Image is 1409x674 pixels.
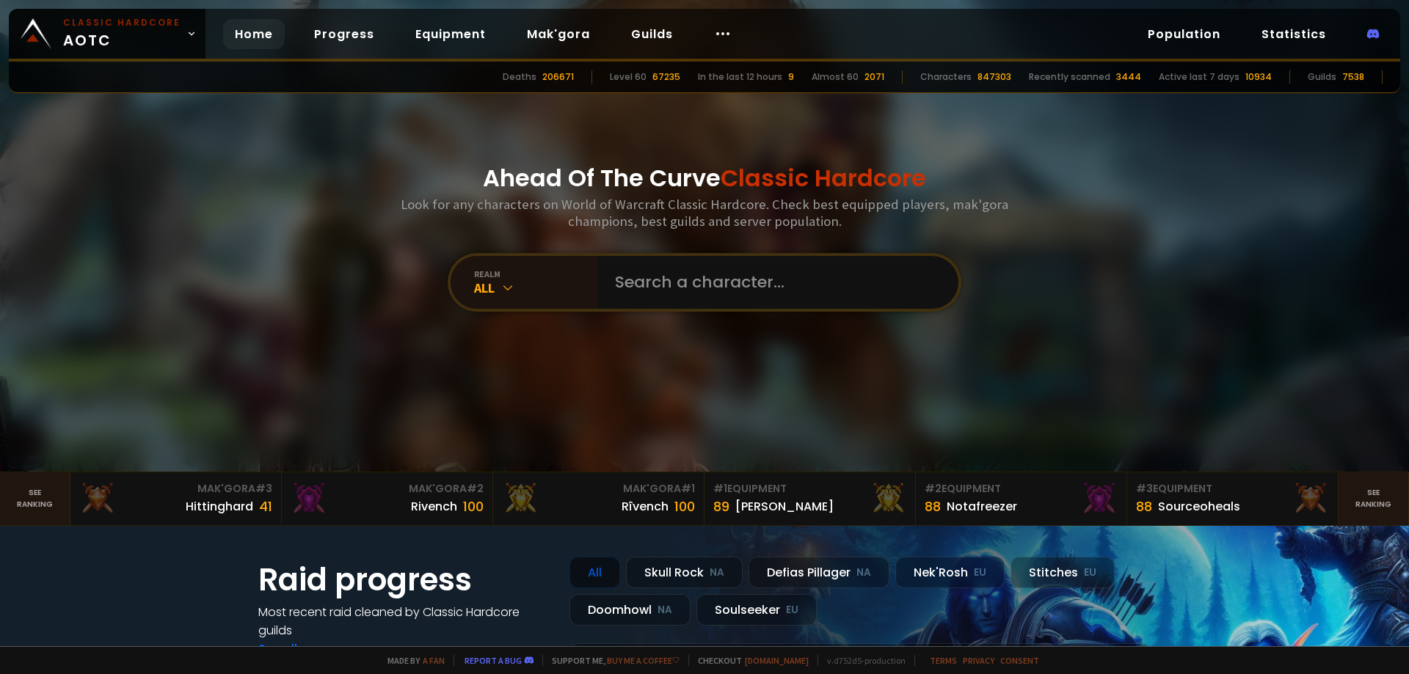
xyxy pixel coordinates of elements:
div: 847303 [977,70,1011,84]
span: # 2 [467,481,484,496]
a: Progress [302,19,386,49]
a: Mak'Gora#3Hittinghard41 [70,472,282,525]
div: Skull Rock [626,557,743,588]
a: a fan [423,655,445,666]
small: NA [856,565,871,580]
a: #1Equipment89[PERSON_NAME] [704,472,916,525]
div: Deaths [503,70,536,84]
div: All [569,557,620,588]
div: Mak'Gora [291,481,484,497]
span: Made by [379,655,445,666]
span: # 3 [1136,481,1153,496]
div: All [474,279,597,296]
div: 88 [1136,497,1152,516]
div: 10934 [1245,70,1272,84]
small: NA [658,603,672,618]
div: In the last 12 hours [698,70,782,84]
div: Equipment [1136,481,1329,497]
a: #2Equipment88Notafreezer [916,472,1127,525]
div: Soulseeker [696,594,817,626]
a: Report a bug [465,655,522,666]
small: Classic Hardcore [63,16,181,29]
div: 2071 [864,70,884,84]
small: EU [974,565,986,580]
span: AOTC [63,16,181,51]
div: 88 [925,497,941,516]
small: NA [710,565,724,580]
input: Search a character... [606,256,941,309]
div: Level 60 [610,70,647,84]
div: Almost 60 [812,70,859,84]
span: # 1 [681,481,695,496]
span: # 2 [925,481,942,496]
div: 100 [674,497,695,516]
a: Mak'gora [515,19,602,49]
span: Support me, [542,655,680,666]
a: Consent [1000,655,1039,666]
h1: Ahead Of The Curve [483,161,926,196]
div: Active last 7 days [1159,70,1239,84]
div: 7538 [1342,70,1364,84]
a: Mak'Gora#2Rivench100 [282,472,493,525]
h3: Look for any characters on World of Warcraft Classic Hardcore. Check best equipped players, mak'g... [395,196,1014,230]
div: 9 [788,70,794,84]
div: 89 [713,497,729,516]
a: Terms [930,655,957,666]
a: Privacy [963,655,994,666]
span: Checkout [688,655,809,666]
span: Classic Hardcore [721,161,926,194]
span: # 3 [255,481,272,496]
a: Population [1136,19,1232,49]
div: Equipment [925,481,1118,497]
a: Equipment [404,19,498,49]
div: 100 [463,497,484,516]
small: EU [786,603,798,618]
div: 3444 [1116,70,1141,84]
div: Mak'Gora [502,481,695,497]
div: Nek'Rosh [895,557,1005,588]
div: Recently scanned [1029,70,1110,84]
span: v. d752d5 - production [818,655,906,666]
a: Buy me a coffee [607,655,680,666]
a: Mak'Gora#1Rîvench100 [493,472,704,525]
div: Equipment [713,481,906,497]
div: Rivench [411,497,457,516]
div: Doomhowl [569,594,691,626]
div: Notafreezer [947,497,1017,516]
div: Mak'Gora [79,481,272,497]
div: Hittinghard [186,497,253,516]
div: Defias Pillager [749,557,889,588]
div: Sourceoheals [1158,497,1240,516]
a: Guilds [619,19,685,49]
div: 206671 [542,70,574,84]
div: Stitches [1011,557,1115,588]
small: EU [1084,565,1096,580]
div: realm [474,268,597,279]
div: Rîvench [622,497,669,516]
span: # 1 [713,481,727,496]
h4: Most recent raid cleaned by Classic Hardcore guilds [258,603,552,640]
div: 67235 [652,70,680,84]
a: Classic HardcoreAOTC [9,9,205,59]
div: 41 [259,497,272,516]
h1: Raid progress [258,557,552,603]
div: Guilds [1308,70,1336,84]
a: See all progress [258,640,354,657]
a: Home [223,19,285,49]
div: [PERSON_NAME] [735,497,834,516]
a: Statistics [1250,19,1338,49]
a: #3Equipment88Sourceoheals [1127,472,1339,525]
a: [DOMAIN_NAME] [745,655,809,666]
div: Characters [920,70,972,84]
a: Seeranking [1339,472,1409,525]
